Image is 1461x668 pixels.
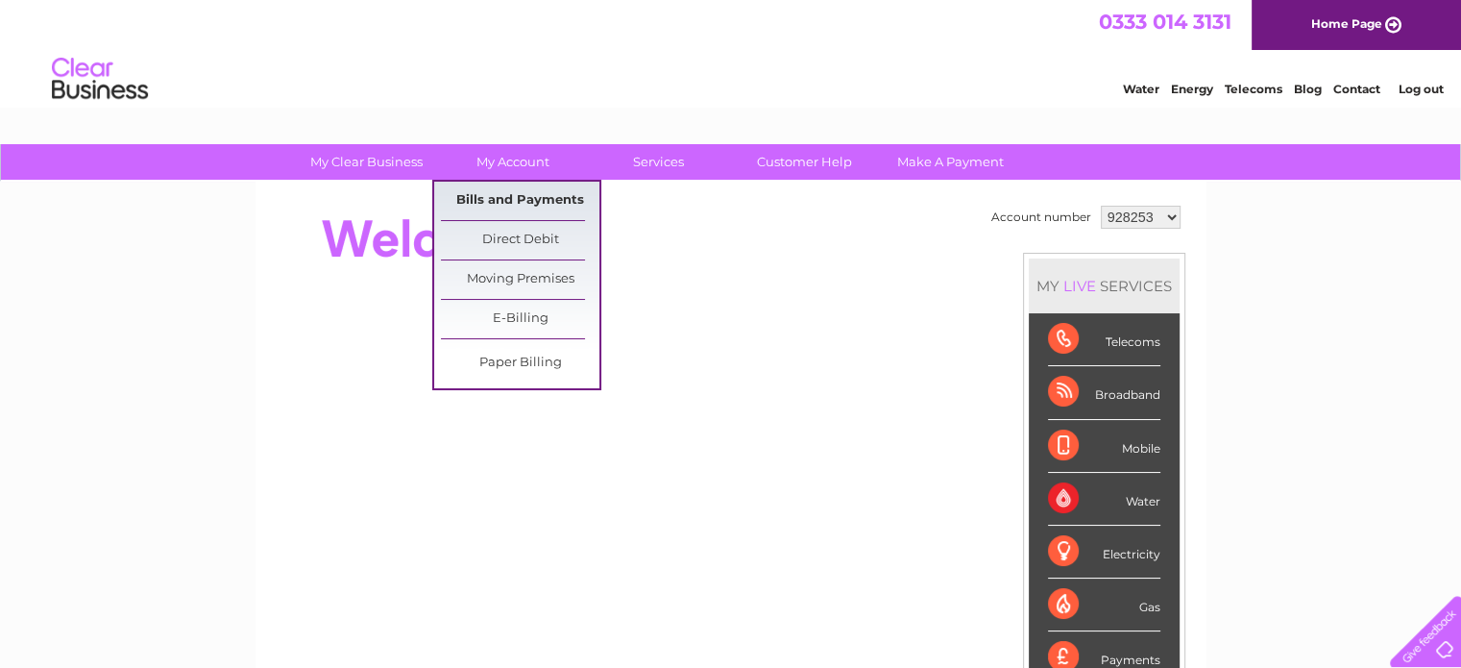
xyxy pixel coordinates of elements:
a: 0333 014 3131 [1099,10,1231,34]
a: Energy [1171,82,1213,96]
a: Moving Premises [441,260,599,299]
div: MY SERVICES [1029,259,1180,313]
img: logo.png [51,50,149,109]
a: Telecoms [1225,82,1282,96]
a: Services [579,144,738,180]
a: Blog [1294,82,1322,96]
a: Log out [1398,82,1443,96]
a: Bills and Payments [441,182,599,220]
a: My Clear Business [287,144,446,180]
a: Direct Debit [441,221,599,260]
div: Telecoms [1048,313,1160,366]
a: My Account [433,144,592,180]
div: Water [1048,473,1160,526]
div: Gas [1048,579,1160,631]
a: Paper Billing [441,344,599,383]
a: Contact [1333,82,1380,96]
div: Clear Business is a trading name of Verastar Limited (registered in [GEOGRAPHIC_DATA] No. 3667643... [278,11,1185,93]
div: LIVE [1059,277,1100,295]
div: Electricity [1048,526,1160,579]
td: Account number [986,201,1096,234]
a: Make A Payment [871,144,1030,180]
a: Water [1123,82,1159,96]
a: Customer Help [725,144,884,180]
a: E-Billing [441,300,599,338]
div: Broadband [1048,366,1160,419]
div: Mobile [1048,420,1160,473]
